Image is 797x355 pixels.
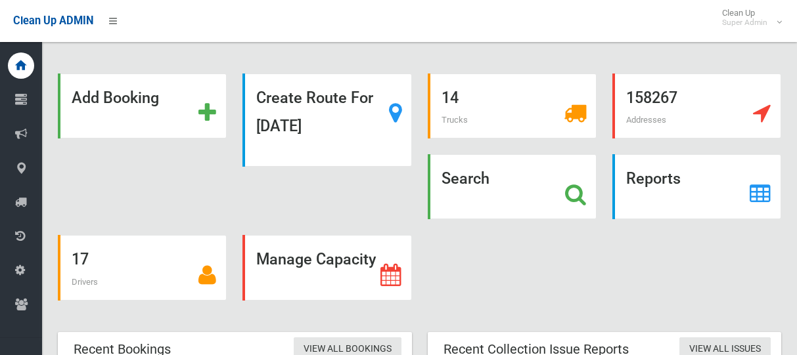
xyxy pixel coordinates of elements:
[442,169,490,188] strong: Search
[626,115,666,125] span: Addresses
[72,250,89,268] strong: 17
[428,73,597,138] a: 14 Trucks
[626,89,677,107] strong: 158267
[58,73,227,138] a: Add Booking
[256,250,376,268] strong: Manage Capacity
[242,73,411,167] a: Create Route For [DATE]
[626,169,681,188] strong: Reports
[612,73,781,138] a: 158267 Addresses
[256,89,373,135] strong: Create Route For [DATE]
[242,235,411,300] a: Manage Capacity
[442,115,468,125] span: Trucks
[722,18,767,28] small: Super Admin
[442,89,459,107] strong: 14
[612,154,781,219] a: Reports
[716,8,781,28] span: Clean Up
[13,14,93,27] span: Clean Up ADMIN
[428,154,597,219] a: Search
[72,89,159,107] strong: Add Booking
[58,235,227,300] a: 17 Drivers
[72,277,98,287] span: Drivers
